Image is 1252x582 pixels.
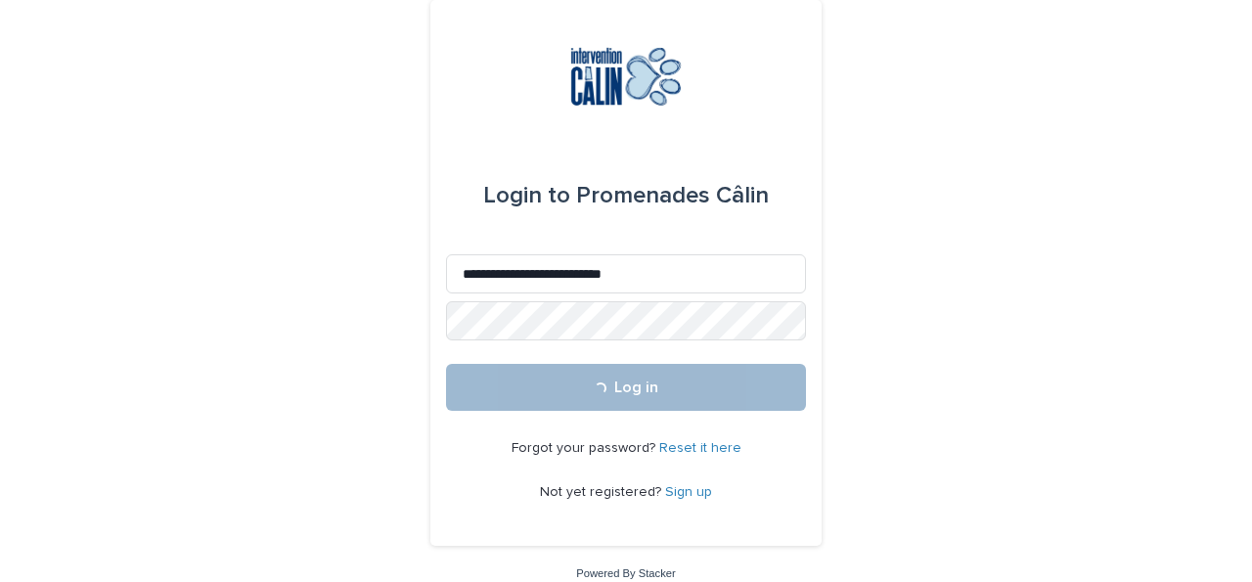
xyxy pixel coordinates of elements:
span: Forgot your password? [512,441,659,455]
div: Promenades Câlin [483,168,769,223]
img: Y0SYDZVsQvbSeSFpbQoq [555,47,698,106]
span: Log in [614,380,658,395]
a: Reset it here [659,441,741,455]
button: Log in [446,364,806,411]
span: Not yet registered? [540,485,665,499]
a: Powered By Stacker [576,567,675,579]
a: Sign up [665,485,712,499]
span: Login to [483,184,570,207]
